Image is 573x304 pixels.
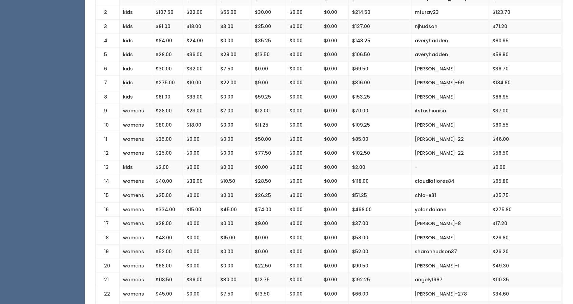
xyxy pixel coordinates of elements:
[251,62,286,76] td: $0.00
[217,90,251,104] td: $0.00
[286,217,320,231] td: $0.00
[320,231,349,245] td: $0.00
[320,132,349,146] td: $0.00
[320,5,349,20] td: $0.00
[489,217,561,231] td: $17.20
[411,76,489,90] td: [PERSON_NAME]-69
[349,118,411,132] td: $109.25
[411,188,489,202] td: chlo-e31
[152,217,183,231] td: $28.00
[286,231,320,245] td: $0.00
[489,48,561,62] td: $58.90
[489,132,561,146] td: $46.00
[320,160,349,174] td: $0.00
[349,287,411,301] td: $66.00
[489,118,561,132] td: $60.55
[411,34,489,48] td: averyhadden
[286,259,320,273] td: $0.00
[96,76,120,90] td: 7
[183,259,217,273] td: $0.00
[120,48,152,62] td: kids
[489,259,561,273] td: $49.30
[251,146,286,160] td: $77.50
[217,48,251,62] td: $29.00
[183,104,217,118] td: $23.00
[96,118,120,132] td: 10
[120,90,152,104] td: kids
[251,34,286,48] td: $35.25
[217,146,251,160] td: $0.00
[349,188,411,202] td: $51.25
[349,90,411,104] td: $153.25
[152,174,183,189] td: $40.00
[120,19,152,34] td: kids
[183,90,217,104] td: $33.00
[286,62,320,76] td: $0.00
[183,34,217,48] td: $24.00
[96,231,120,245] td: 18
[349,5,411,20] td: $214.50
[286,48,320,62] td: $0.00
[96,273,120,287] td: 21
[217,202,251,217] td: $45.00
[489,5,561,20] td: $123.70
[320,118,349,132] td: $0.00
[349,231,411,245] td: $58.00
[251,202,286,217] td: $74.00
[286,132,320,146] td: $0.00
[286,5,320,20] td: $0.00
[120,188,152,202] td: womens
[217,273,251,287] td: $30.00
[152,259,183,273] td: $68.00
[152,5,183,20] td: $107.50
[251,245,286,259] td: $0.00
[120,104,152,118] td: womens
[96,19,120,34] td: 3
[286,202,320,217] td: $0.00
[286,34,320,48] td: $0.00
[320,188,349,202] td: $0.00
[251,273,286,287] td: $12.75
[286,273,320,287] td: $0.00
[217,19,251,34] td: $3.00
[183,202,217,217] td: $15.00
[96,188,120,202] td: 15
[152,273,183,287] td: $113.50
[320,273,349,287] td: $0.00
[183,19,217,34] td: $18.00
[120,76,152,90] td: kids
[411,231,489,245] td: [PERSON_NAME]
[411,217,489,231] td: [PERSON_NAME]-8
[120,174,152,189] td: womens
[152,245,183,259] td: $52.00
[411,19,489,34] td: njhudson
[217,245,251,259] td: $0.00
[217,188,251,202] td: $0.00
[96,146,120,160] td: 12
[489,34,561,48] td: $80.95
[217,132,251,146] td: $0.00
[349,259,411,273] td: $90.50
[120,34,152,48] td: kids
[152,287,183,301] td: $45.00
[183,48,217,62] td: $36.00
[96,62,120,76] td: 6
[251,174,286,189] td: $28.50
[349,19,411,34] td: $127.00
[349,202,411,217] td: $468.00
[251,132,286,146] td: $50.00
[320,62,349,76] td: $0.00
[320,259,349,273] td: $0.00
[152,146,183,160] td: $25.00
[320,48,349,62] td: $0.00
[411,62,489,76] td: [PERSON_NAME]
[120,118,152,132] td: womens
[217,287,251,301] td: $7.50
[152,231,183,245] td: $43.00
[286,76,320,90] td: $0.00
[320,217,349,231] td: $0.00
[349,104,411,118] td: $70.00
[286,160,320,174] td: $0.00
[489,273,561,287] td: $110.35
[96,5,120,20] td: 2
